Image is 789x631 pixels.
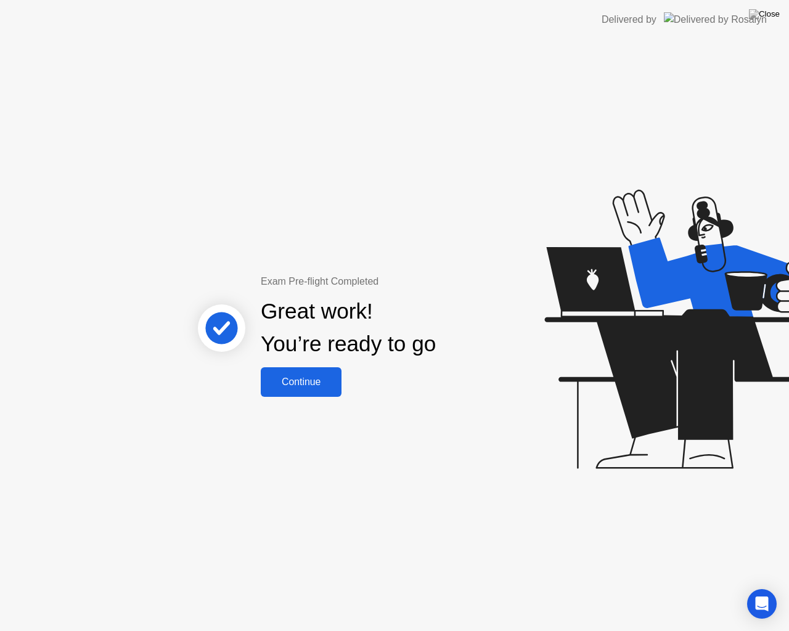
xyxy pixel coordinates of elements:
[261,295,436,360] div: Great work! You’re ready to go
[747,589,777,619] div: Open Intercom Messenger
[664,12,767,26] img: Delivered by Rosalyn
[264,377,338,388] div: Continue
[261,274,515,289] div: Exam Pre-flight Completed
[261,367,341,397] button: Continue
[602,12,656,27] div: Delivered by
[749,9,780,19] img: Close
